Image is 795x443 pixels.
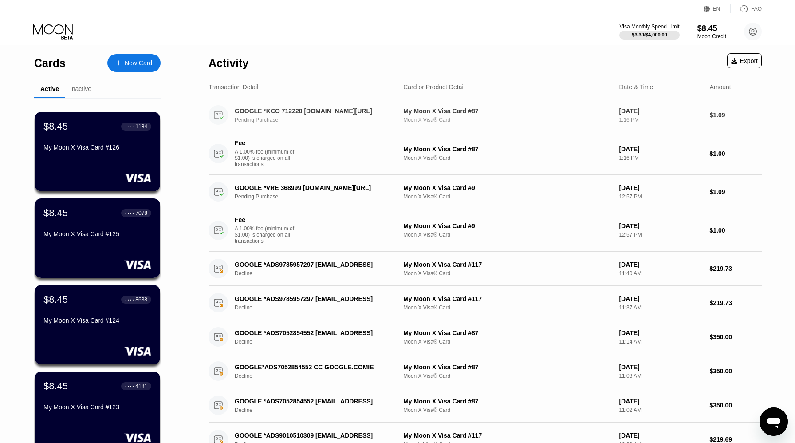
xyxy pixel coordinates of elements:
[727,53,762,68] div: Export
[235,364,392,371] div: GOOGLE*ADS7052854552 CC GOOGLE.COMIE
[619,24,679,30] div: Visa Monthly Spend Limit
[235,194,404,200] div: Pending Purchase
[709,265,762,272] div: $219.73
[403,261,612,268] div: My Moon X Visa Card #117
[209,175,762,209] div: GOOGLE *VRE 368999 [DOMAIN_NAME][URL]Pending PurchaseMy Moon X Visa Card #9Moon X Visa® Card[DATE...
[403,222,612,229] div: My Moon X Visa Card #9
[403,305,612,311] div: Moon X Visa® Card
[209,252,762,286] div: GOOGLE *ADS9785957297 [EMAIL_ADDRESS]DeclineMy Moon X Visa Card #117Moon X Visa® Card[DATE]11:40 ...
[235,407,404,413] div: Decline
[209,388,762,423] div: GOOGLE *ADS7052854552 [EMAIL_ADDRESS]DeclineMy Moon X Visa Card #87Moon X Visa® Card[DATE]11:02 A...
[619,107,702,115] div: [DATE]
[209,57,248,70] div: Activity
[619,329,702,336] div: [DATE]
[713,6,720,12] div: EN
[697,33,726,40] div: Moon Credit
[43,207,68,219] div: $8.45
[125,385,134,388] div: ● ● ● ●
[619,194,702,200] div: 12:57 PM
[403,83,465,91] div: Card or Product Detail
[209,354,762,388] div: GOOGLE*ADS7052854552 CC GOOGLE.COMIEDeclineMy Moon X Visa Card #87Moon X Visa® Card[DATE]11:03 AM...
[135,123,147,130] div: 1184
[235,270,404,277] div: Decline
[235,339,404,345] div: Decline
[619,184,702,191] div: [DATE]
[125,212,134,214] div: ● ● ● ●
[40,85,59,92] div: Active
[403,398,612,405] div: My Moon X Visa Card #87
[209,83,258,91] div: Transaction Detail
[709,368,762,375] div: $350.00
[43,294,68,305] div: $8.45
[731,4,762,13] div: FAQ
[35,112,160,191] div: $8.45● ● ● ●1184My Moon X Visa Card #126
[697,24,726,33] div: $8.45
[43,121,68,132] div: $8.45
[403,270,612,277] div: Moon X Visa® Card
[403,117,612,123] div: Moon X Visa® Card
[209,209,762,252] div: FeeA 1.00% fee (minimum of $1.00) is charged on all transactionsMy Moon X Visa Card #9Moon X Visa...
[235,329,392,336] div: GOOGLE *ADS7052854552 [EMAIL_ADDRESS]
[235,305,404,311] div: Decline
[704,4,731,13] div: EN
[209,132,762,175] div: FeeA 1.00% fee (minimum of $1.00) is charged on all transactionsMy Moon X Visa Card #87Moon X Vis...
[135,210,147,216] div: 7078
[43,230,151,237] div: My Moon X Visa Card #125
[125,298,134,301] div: ● ● ● ●
[619,432,702,439] div: [DATE]
[135,383,147,389] div: 4181
[403,295,612,302] div: My Moon X Visa Card #117
[403,155,612,161] div: Moon X Visa® Card
[619,398,702,405] div: [DATE]
[619,24,679,40] div: Visa Monthly Spend Limit$3.30/$4,000.00
[619,261,702,268] div: [DATE]
[403,107,612,115] div: My Moon X Visa Card #87
[209,320,762,354] div: GOOGLE *ADS7052854552 [EMAIL_ADDRESS]DeclineMy Moon X Visa Card #87Moon X Visa® Card[DATE]11:14 A...
[403,232,612,238] div: Moon X Visa® Card
[35,198,160,278] div: $8.45● ● ● ●7078My Moon X Visa Card #125
[709,402,762,409] div: $350.00
[70,85,91,92] div: Inactive
[709,83,731,91] div: Amount
[619,295,702,302] div: [DATE]
[403,146,612,153] div: My Moon X Visa Card #87
[235,149,301,167] div: A 1.00% fee (minimum of $1.00) is charged on all transactions
[619,407,702,413] div: 11:02 AM
[619,155,702,161] div: 1:16 PM
[35,285,160,364] div: $8.45● ● ● ●8638My Moon X Visa Card #124
[107,54,161,72] div: New Card
[632,32,667,37] div: $3.30 / $4,000.00
[235,225,301,244] div: A 1.00% fee (minimum of $1.00) is charged on all transactions
[709,111,762,119] div: $1.09
[403,339,612,345] div: Moon X Visa® Card
[619,270,702,277] div: 11:40 AM
[697,24,726,40] div: $8.45Moon Credit
[135,297,147,303] div: 8638
[403,329,612,336] div: My Moon X Visa Card #87
[43,403,151,411] div: My Moon X Visa Card #123
[619,232,702,238] div: 12:57 PM
[751,6,762,12] div: FAQ
[235,139,297,146] div: Fee
[619,222,702,229] div: [DATE]
[209,286,762,320] div: GOOGLE *ADS9785957297 [EMAIL_ADDRESS]DeclineMy Moon X Visa Card #117Moon X Visa® Card[DATE]11:37 ...
[709,150,762,157] div: $1.00
[760,407,788,436] iframe: Кнопка, открывающая окно обмена сообщениями; идет разговор
[235,295,392,302] div: GOOGLE *ADS9785957297 [EMAIL_ADDRESS]
[235,216,297,223] div: Fee
[731,57,758,64] div: Export
[619,117,702,123] div: 1:16 PM
[403,432,612,439] div: My Moon X Visa Card #117
[619,373,702,379] div: 11:03 AM
[125,59,152,67] div: New Card
[619,339,702,345] div: 11:14 AM
[235,261,392,268] div: GOOGLE *ADS9785957297 [EMAIL_ADDRESS]
[403,407,612,413] div: Moon X Visa® Card
[235,107,392,115] div: GOOGLE *KCO 712220 [DOMAIN_NAME][URL]
[403,373,612,379] div: Moon X Visa® Card
[619,305,702,311] div: 11:37 AM
[125,125,134,128] div: ● ● ● ●
[403,184,612,191] div: My Moon X Visa Card #9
